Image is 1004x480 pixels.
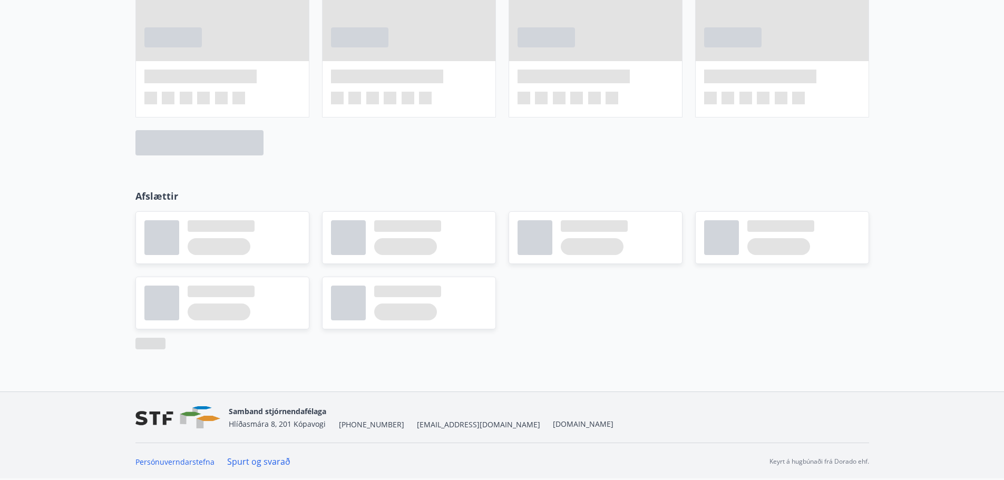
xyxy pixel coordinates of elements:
a: Spurt og svarað [227,456,290,467]
a: [DOMAIN_NAME] [553,419,613,429]
a: Persónuverndarstefna [135,457,215,467]
img: vjCaq2fThgY3EUYqSgpjEiBg6WP39ov69hlhuPVN.png [135,406,220,429]
span: Hlíðasmára 8, 201 Kópavogi [229,419,326,429]
span: [PHONE_NUMBER] [339,419,404,430]
p: Keyrt á hugbúnaði frá Dorado ehf. [769,457,869,466]
span: Samband stjórnendafélaga [229,406,326,416]
span: [EMAIL_ADDRESS][DOMAIN_NAME] [417,419,540,430]
p: Afslættir [135,189,869,203]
